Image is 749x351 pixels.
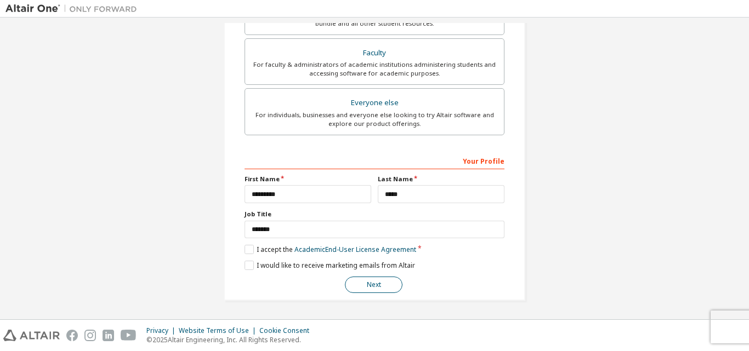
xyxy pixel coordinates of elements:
div: Cookie Consent [259,326,316,335]
label: Last Name [378,175,504,183]
div: Privacy [146,326,179,335]
img: altair_logo.svg [3,330,60,341]
div: Website Terms of Use [179,326,259,335]
a: Academic End-User License Agreement [294,245,416,254]
img: facebook.svg [66,330,78,341]
img: linkedin.svg [103,330,114,341]
p: © 2025 Altair Engineering, Inc. All Rights Reserved. [146,335,316,344]
div: For faculty & administrators of academic institutions administering students and accessing softwa... [252,60,497,78]
button: Next [345,277,402,293]
div: Everyone else [252,95,497,111]
div: Your Profile [245,152,504,169]
div: Faculty [252,45,497,61]
img: instagram.svg [84,330,96,341]
img: Altair One [5,3,143,14]
img: youtube.svg [121,330,137,341]
label: I accept the [245,245,416,254]
label: First Name [245,175,371,183]
div: For individuals, businesses and everyone else looking to try Altair software and explore our prod... [252,111,497,128]
label: I would like to receive marketing emails from Altair [245,261,415,270]
label: Job Title [245,210,504,218]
